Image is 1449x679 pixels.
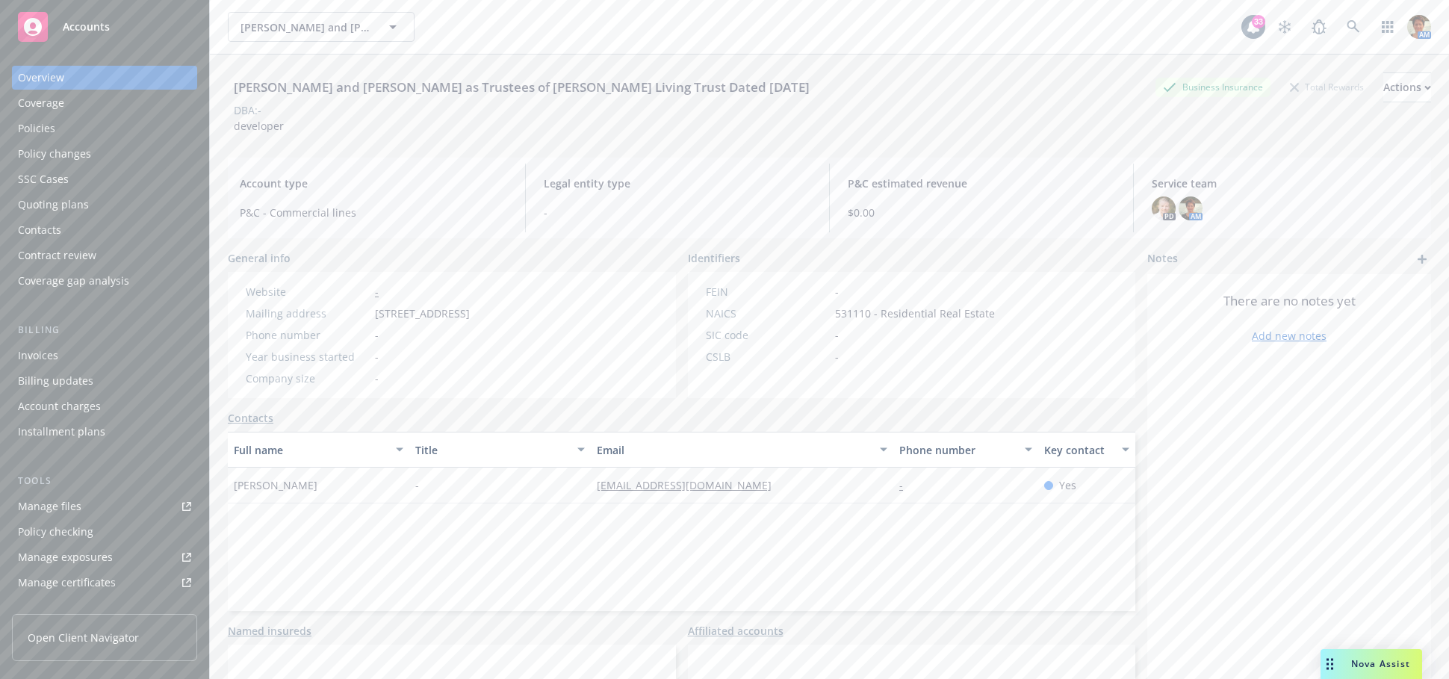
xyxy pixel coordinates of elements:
a: Contacts [12,218,197,242]
a: Invoices [12,344,197,368]
a: Coverage gap analysis [12,269,197,293]
a: Overview [12,66,197,90]
img: photo [1179,196,1203,220]
div: [PERSON_NAME] and [PERSON_NAME] as Trustees of [PERSON_NAME] Living Trust Dated [DATE] [228,78,816,97]
div: Tools [12,474,197,489]
a: Policy checking [12,520,197,544]
button: Actions [1383,72,1431,102]
a: Switch app [1373,12,1403,42]
span: - [835,327,839,343]
div: Key contact [1044,442,1113,458]
div: Installment plans [18,420,105,444]
div: Email [597,442,871,458]
div: Overview [18,66,64,90]
div: Coverage [18,91,64,115]
div: Actions [1383,73,1431,102]
div: Policies [18,117,55,140]
div: FEIN [706,284,829,300]
div: Phone number [246,327,369,343]
a: Contract review [12,244,197,267]
span: P&C estimated revenue [848,176,1115,191]
span: - [415,477,419,493]
div: Manage claims [18,596,93,620]
a: Named insureds [228,623,311,639]
div: CSLB [706,349,829,365]
span: Identifiers [688,250,740,266]
div: SIC code [706,327,829,343]
div: Quoting plans [18,193,89,217]
a: Coverage [12,91,197,115]
a: Manage files [12,494,197,518]
div: Company size [246,370,369,386]
a: - [899,478,915,492]
a: SSC Cases [12,167,197,191]
img: photo [1152,196,1176,220]
span: - [375,349,379,365]
div: Manage files [18,494,81,518]
span: - [835,349,839,365]
a: Affiliated accounts [688,623,784,639]
a: Billing updates [12,369,197,393]
span: General info [228,250,291,266]
div: Business Insurance [1155,78,1270,96]
div: Phone number [899,442,1016,458]
div: Billing updates [18,369,93,393]
div: DBA: - [234,102,261,118]
a: Accounts [12,6,197,48]
div: Invoices [18,344,58,368]
div: Coverage gap analysis [18,269,129,293]
div: Billing [12,323,197,338]
span: P&C - Commercial lines [240,205,507,220]
span: There are no notes yet [1223,292,1356,310]
div: Contacts [18,218,61,242]
a: Quoting plans [12,193,197,217]
span: $0.00 [848,205,1115,220]
a: - [375,285,379,299]
div: Total Rewards [1282,78,1371,96]
span: - [375,327,379,343]
span: 531110 - Residential Real Estate [835,306,995,321]
a: Policy changes [12,142,197,166]
button: Nova Assist [1321,649,1422,679]
div: Website [246,284,369,300]
button: Phone number [893,432,1038,468]
span: Notes [1147,250,1178,268]
a: Add new notes [1252,328,1327,344]
div: 33 [1252,15,1265,28]
a: Installment plans [12,420,197,444]
a: Manage certificates [12,571,197,595]
a: Account charges [12,394,197,418]
span: Open Client Navigator [28,630,139,645]
div: Drag to move [1321,649,1339,679]
a: Contacts [228,410,273,426]
button: [PERSON_NAME] and [PERSON_NAME] as Trustees of [PERSON_NAME] Living Trust Dated [DATE] [228,12,415,42]
div: Full name [234,442,387,458]
span: Accounts [63,21,110,33]
span: - [544,205,811,220]
a: Search [1338,12,1368,42]
span: - [375,370,379,386]
a: Report a Bug [1304,12,1334,42]
span: Account type [240,176,507,191]
span: [PERSON_NAME] [234,477,317,493]
div: Contract review [18,244,96,267]
span: Nova Assist [1351,657,1410,670]
a: [EMAIL_ADDRESS][DOMAIN_NAME] [597,478,784,492]
div: Year business started [246,349,369,365]
div: Mailing address [246,306,369,321]
span: [STREET_ADDRESS] [375,306,470,321]
a: add [1413,250,1431,268]
img: photo [1407,15,1431,39]
div: Policy changes [18,142,91,166]
a: Manage claims [12,596,197,620]
span: - [835,284,839,300]
a: Manage exposures [12,545,197,569]
div: Manage exposures [18,545,113,569]
span: Service team [1152,176,1419,191]
button: Title [409,432,591,468]
span: developer [234,119,284,133]
div: Policy checking [18,520,93,544]
div: Title [415,442,568,458]
button: Key contact [1038,432,1135,468]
